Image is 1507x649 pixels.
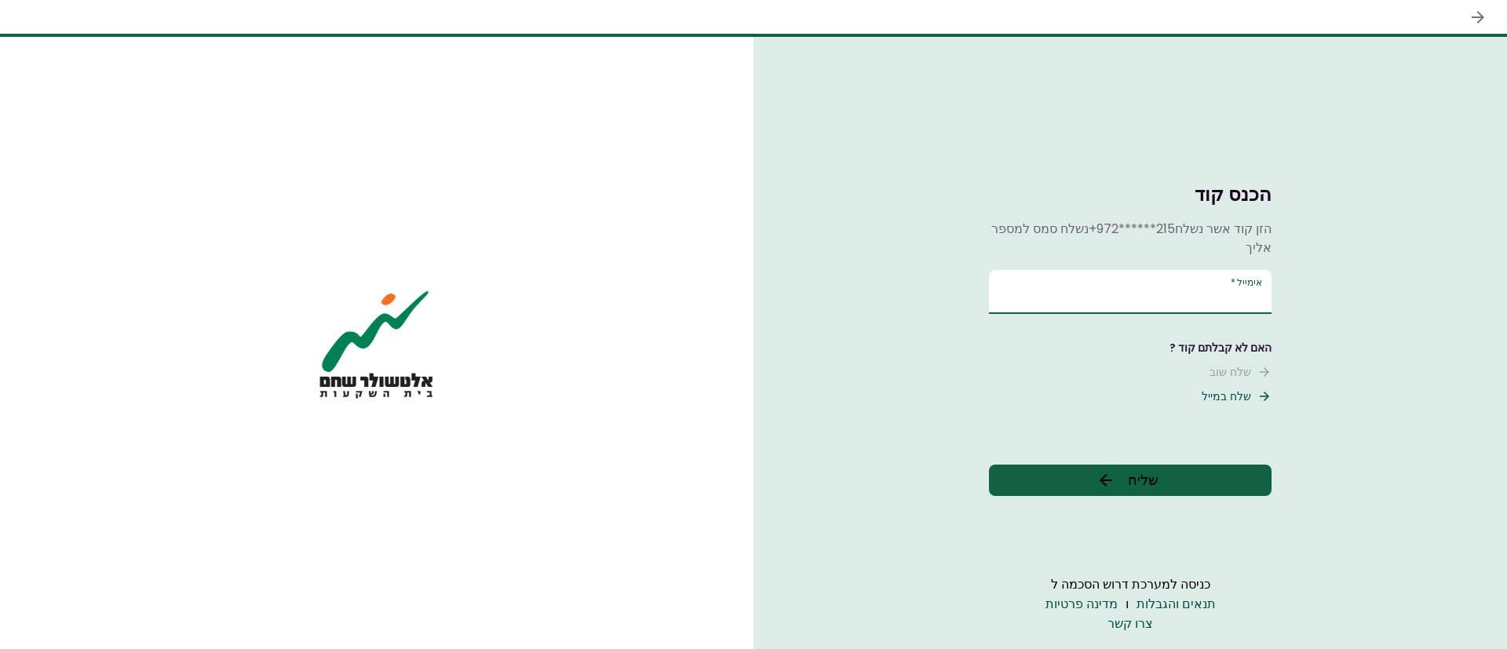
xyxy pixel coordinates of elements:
font: כניסה למערכת דרוש הסכמה ל [1051,575,1210,593]
a: תנאים והגבלות [1137,594,1216,614]
font: אימייל [1237,275,1262,289]
button: שלח שוב [1210,364,1272,381]
button: שליח [989,465,1272,496]
font: תנאים והגבלות [1137,595,1216,613]
a: צרו קשר [989,614,1272,633]
font: נשלח סמס למספר [991,220,1089,238]
img: לוגו AIO [309,286,443,400]
a: מדינה פרטיות [1045,594,1118,614]
font: שלח שוב [1210,364,1251,380]
font: ו [1126,595,1129,613]
font: הזן קוד אשר נשלח אליך [1175,220,1272,257]
font: שלח במייל [1202,388,1251,404]
font: מדינה פרטיות [1045,595,1118,613]
font: צרו קשר [1107,614,1153,633]
font: שליח [1128,470,1159,490]
button: שלח במייל [1202,388,1272,405]
font: הכנס קוד [1195,181,1272,207]
font: האם לא קבלתם קוד ? [1169,340,1272,355]
button: בְּחֲזָרָה [1465,4,1491,31]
